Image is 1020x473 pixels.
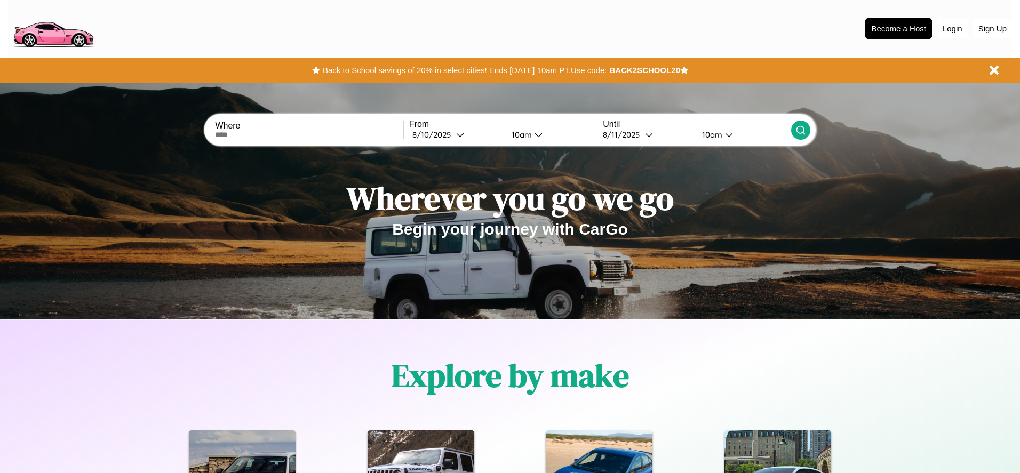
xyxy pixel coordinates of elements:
button: Back to School savings of 20% in select cities! Ends [DATE] 10am PT.Use code: [320,63,609,78]
div: 8 / 10 / 2025 [412,130,456,140]
div: 10am [506,130,535,140]
button: Login [937,19,968,38]
label: Where [215,121,403,131]
button: 8/10/2025 [409,129,503,140]
label: From [409,119,597,129]
button: 10am [503,129,597,140]
button: Sign Up [973,19,1012,38]
h1: Explore by make [392,354,629,397]
img: logo [8,5,98,50]
div: 8 / 11 / 2025 [603,130,645,140]
div: 10am [697,130,725,140]
button: 10am [694,129,791,140]
button: Become a Host [865,18,932,39]
label: Until [603,119,791,129]
b: BACK2SCHOOL20 [609,66,680,75]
